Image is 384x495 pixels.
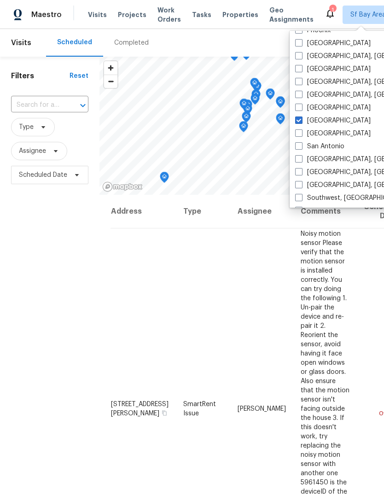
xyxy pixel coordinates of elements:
[276,97,285,111] div: Map marker
[230,195,293,228] th: Assignee
[238,405,286,412] span: [PERSON_NAME]
[118,10,146,19] span: Projects
[111,401,169,416] span: [STREET_ADDRESS][PERSON_NAME]
[114,38,149,47] div: Completed
[57,38,92,47] div: Scheduled
[276,96,285,111] div: Map marker
[222,10,258,19] span: Properties
[31,10,62,19] span: Maestro
[160,172,169,186] div: Map marker
[266,88,275,103] div: Map marker
[250,78,259,92] div: Map marker
[99,57,345,195] canvas: Map
[295,129,371,138] label: [GEOGRAPHIC_DATA]
[160,408,169,417] button: Copy Address
[239,121,248,135] div: Map marker
[242,111,251,126] div: Map marker
[76,99,89,112] button: Open
[192,12,211,18] span: Tasks
[176,195,230,228] th: Type
[11,71,70,81] h1: Filters
[183,401,216,416] span: SmartRent Issue
[295,39,371,48] label: [GEOGRAPHIC_DATA]
[239,99,249,113] div: Map marker
[88,10,107,19] span: Visits
[102,181,143,192] a: Mapbox homepage
[250,93,260,108] div: Map marker
[295,103,371,112] label: [GEOGRAPHIC_DATA]
[19,170,67,180] span: Scheduled Date
[295,206,371,215] label: [GEOGRAPHIC_DATA]
[276,113,285,128] div: Map marker
[104,75,117,88] button: Zoom out
[157,6,181,24] span: Work Orders
[104,61,117,75] button: Zoom in
[11,98,63,112] input: Search for an address...
[19,146,46,156] span: Assignee
[230,50,239,64] div: Map marker
[295,64,371,74] label: [GEOGRAPHIC_DATA]
[293,195,357,228] th: Comments
[11,33,31,53] span: Visits
[70,71,88,81] div: Reset
[295,142,344,151] label: San Antonio
[111,195,176,228] th: Address
[295,116,371,125] label: [GEOGRAPHIC_DATA]
[329,6,336,15] div: 1
[269,6,314,24] span: Geo Assignments
[19,122,34,132] span: Type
